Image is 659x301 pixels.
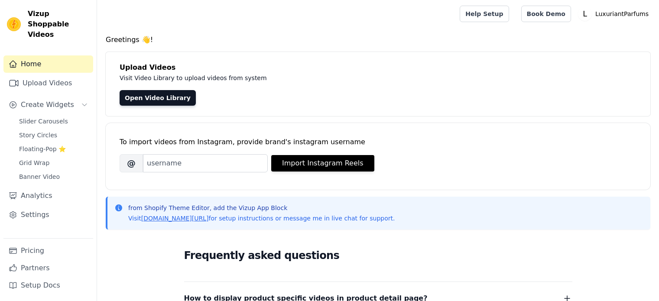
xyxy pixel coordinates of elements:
a: Book Demo [521,6,571,22]
span: Banner Video [19,172,60,181]
span: Create Widgets [21,100,74,110]
a: Grid Wrap [14,157,93,169]
a: Pricing [3,242,93,259]
a: Analytics [3,187,93,204]
a: Upload Videos [3,74,93,92]
button: Import Instagram Reels [271,155,374,172]
a: Partners [3,259,93,277]
a: Help Setup [460,6,509,22]
h2: Frequently asked questions [184,247,572,264]
a: [DOMAIN_NAME][URL] [141,215,209,222]
h4: Upload Videos [120,62,636,73]
a: Story Circles [14,129,93,141]
a: Setup Docs [3,277,93,294]
button: Create Widgets [3,96,93,113]
div: To import videos from Instagram, provide brand's instagram username [120,137,636,147]
a: Slider Carousels [14,115,93,127]
a: Settings [3,206,93,223]
p: from Shopify Theme Editor, add the Vizup App Block [128,204,395,212]
h4: Greetings 👋! [106,35,650,45]
p: LuxuriantParfums [592,6,652,22]
a: Open Video Library [120,90,196,106]
p: Visit for setup instructions or message me in live chat for support. [128,214,395,223]
input: username [143,154,268,172]
span: Story Circles [19,131,57,139]
span: Vizup Shoppable Videos [28,9,90,40]
a: Banner Video [14,171,93,183]
button: L LuxuriantParfums [578,6,652,22]
span: Floating-Pop ⭐ [19,145,66,153]
span: Grid Wrap [19,159,49,167]
text: L [583,10,587,18]
p: Visit Video Library to upload videos from system [120,73,508,83]
img: Vizup [7,17,21,31]
a: Home [3,55,93,73]
span: Slider Carousels [19,117,68,126]
span: @ [120,154,143,172]
a: Floating-Pop ⭐ [14,143,93,155]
